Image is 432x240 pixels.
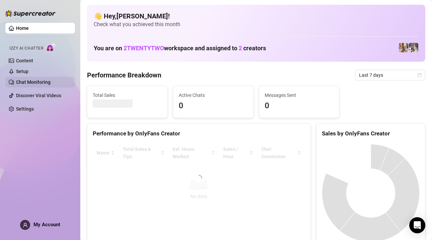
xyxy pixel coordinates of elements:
[194,174,203,183] span: loading
[16,58,33,63] a: Content
[399,43,408,52] img: Celine (VIP)
[94,45,266,52] h1: You are on workspace and assigned to creators
[23,223,28,228] span: user
[94,21,419,28] span: Check what you achieved this month
[16,106,34,112] a: Settings
[93,129,305,138] div: Performance by OnlyFans Creator
[16,69,28,74] a: Setup
[265,100,334,112] span: 0
[409,43,418,52] img: Celine (Free)
[359,70,421,80] span: Last 7 days
[123,45,164,52] span: 2TWENTYTWO
[46,43,56,52] img: AI Chatter
[5,10,56,17] img: logo-BBDzfeDw.svg
[87,70,161,80] h4: Performance Breakdown
[322,129,420,138] div: Sales by OnlyFans Creator
[16,79,51,85] a: Chat Monitoring
[409,217,425,233] div: Open Intercom Messenger
[418,73,422,77] span: calendar
[265,92,334,99] span: Messages Sent
[179,100,248,112] span: 0
[93,92,162,99] span: Total Sales
[16,25,29,31] a: Home
[179,92,248,99] span: Active Chats
[16,93,61,98] a: Discover Viral Videos
[9,45,43,52] span: Izzy AI Chatter
[33,222,60,228] span: My Account
[239,45,242,52] span: 2
[94,11,419,21] h4: 👋 Hey, [PERSON_NAME] !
